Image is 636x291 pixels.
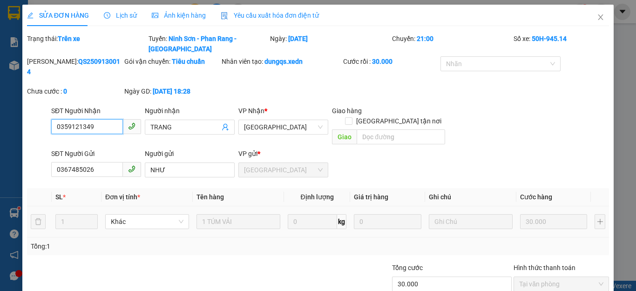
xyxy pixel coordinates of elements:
span: [GEOGRAPHIC_DATA] tận nơi [352,116,445,126]
button: Close [588,5,614,31]
div: Ngày: [269,34,391,54]
input: 0 [520,214,587,229]
div: VP gửi [238,149,328,159]
b: Gửi khách hàng [57,14,92,57]
span: Khác [111,215,183,229]
button: plus [595,214,605,229]
b: [DATE] 18:28 [153,88,190,95]
b: Trên xe [58,35,80,42]
span: phone [128,122,135,130]
span: Ảnh kiện hàng [152,12,206,19]
span: Giao [332,129,357,144]
b: 30.000 [372,58,392,65]
span: Tổng cước [392,264,423,271]
label: Hình thức thanh toán [514,264,575,271]
span: Giao hàng [332,107,362,115]
div: SĐT Người Nhận [51,106,141,116]
b: 21:00 [417,35,433,42]
b: Tiêu chuẩn [172,58,205,65]
b: [DOMAIN_NAME] [78,35,128,43]
b: dungqs.xedn [264,58,303,65]
span: user-add [222,123,229,131]
input: Ghi Chú [429,214,513,229]
span: SỬA ĐƠN HÀNG [27,12,89,19]
div: Cước rồi : [343,56,439,67]
span: Đơn vị tính [105,193,140,201]
b: Ninh Sơn - Phan Rang - [GEOGRAPHIC_DATA] [149,35,237,53]
div: Chưa cước : [27,86,122,96]
input: Dọc đường [357,129,445,144]
th: Ghi chú [425,188,516,206]
b: Xe Đăng Nhân [12,60,41,104]
span: Giá trị hàng [354,193,388,201]
input: VD: Bàn, Ghế [196,214,280,229]
div: Số xe: [513,34,610,54]
span: Định lượng [300,193,333,201]
li: (c) 2017 [78,44,128,56]
b: 0 [63,88,67,95]
div: Tổng: 1 [31,241,246,251]
span: Lịch sử [104,12,137,19]
span: phone [128,165,135,173]
img: icon [221,12,228,20]
div: Người gửi [145,149,235,159]
div: [PERSON_NAME]: [27,56,122,77]
span: Tại văn phòng [519,277,603,291]
span: edit [27,12,34,19]
div: Gói vận chuyển: [124,56,220,67]
div: Ngày GD: [124,86,220,96]
div: SĐT Người Gửi [51,149,141,159]
b: 50H-945.14 [532,35,567,42]
div: Người nhận [145,106,235,116]
span: Quảng Sơn [244,163,323,177]
span: Sài Gòn [244,120,323,134]
span: VP Nhận [238,107,264,115]
div: Nhân viên tạo: [222,56,341,67]
div: Trạng thái: [26,34,148,54]
img: logo.jpg [101,12,123,34]
span: Cước hàng [520,193,552,201]
span: clock-circle [104,12,110,19]
button: delete [31,214,46,229]
div: Chuyến: [391,34,513,54]
input: 0 [354,214,421,229]
span: Tên hàng [196,193,224,201]
span: close [597,14,604,21]
span: kg [337,214,346,229]
span: picture [152,12,158,19]
div: Tuyến: [148,34,269,54]
span: Yêu cầu xuất hóa đơn điện tử [221,12,319,19]
span: SL [55,193,63,201]
b: [DATE] [288,35,308,42]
